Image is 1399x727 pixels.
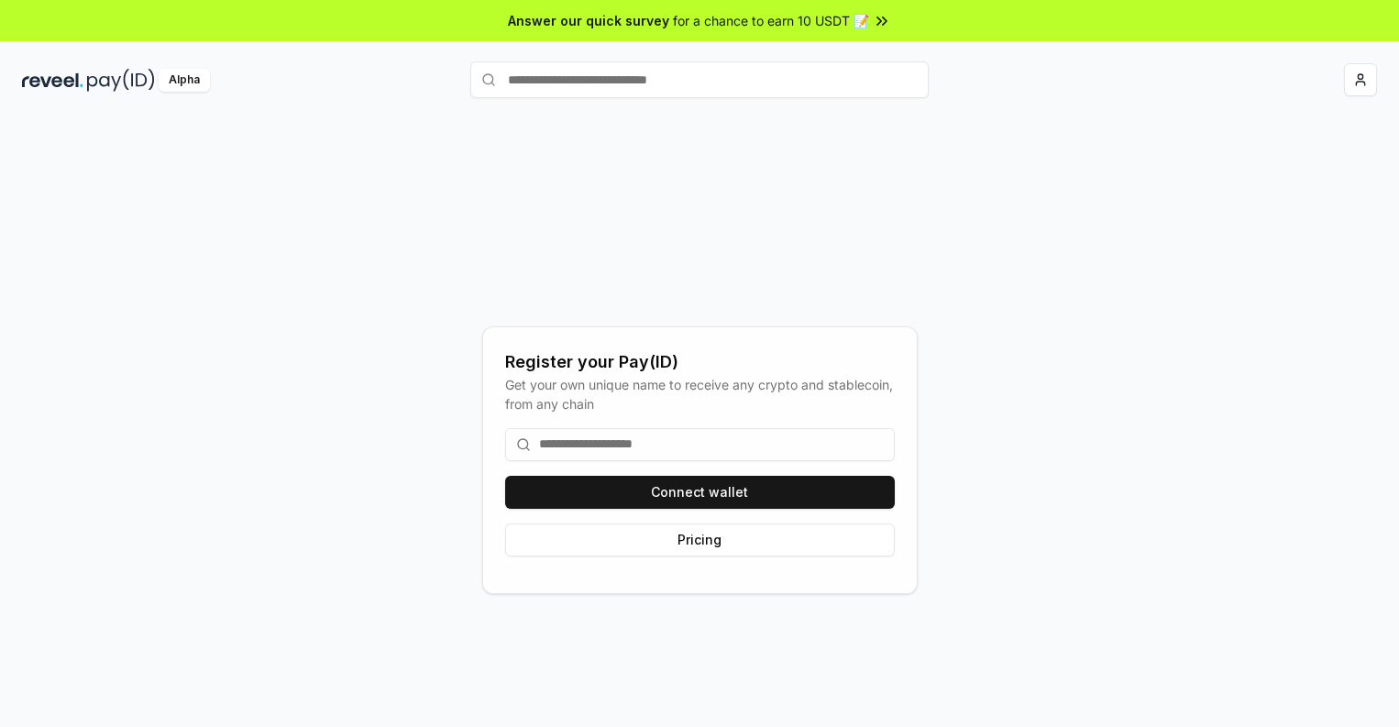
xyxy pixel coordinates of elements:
img: reveel_dark [22,69,83,92]
img: pay_id [87,69,155,92]
div: Alpha [159,69,210,92]
span: for a chance to earn 10 USDT 📝 [673,11,869,30]
button: Pricing [505,523,895,556]
span: Answer our quick survey [508,11,669,30]
button: Connect wallet [505,476,895,509]
div: Get your own unique name to receive any crypto and stablecoin, from any chain [505,375,895,413]
div: Register your Pay(ID) [505,349,895,375]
